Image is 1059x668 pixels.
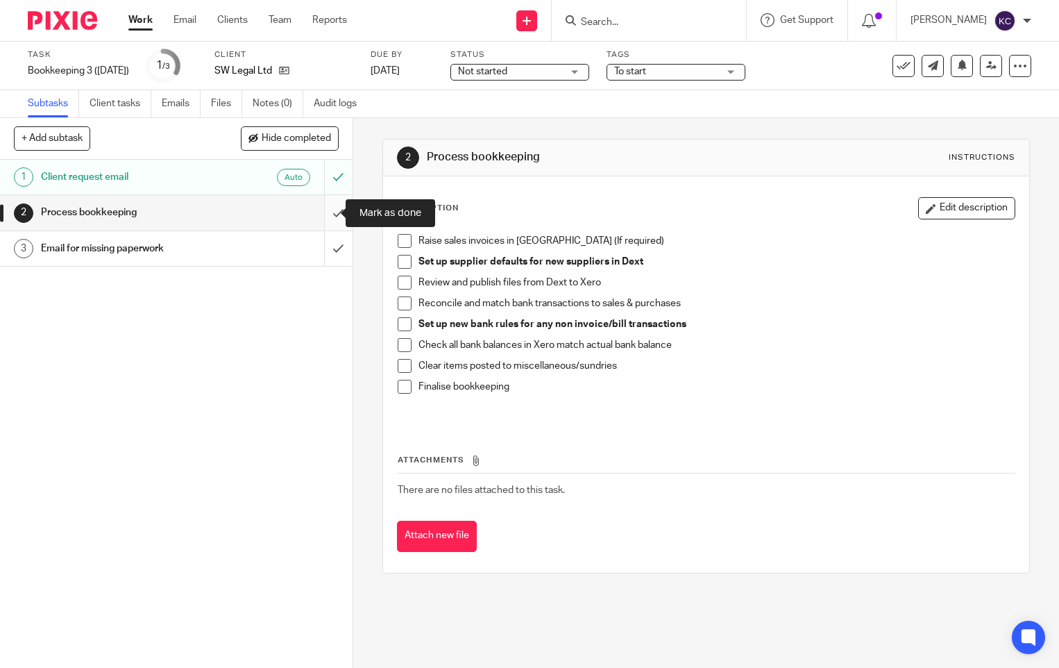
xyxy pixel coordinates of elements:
p: Reconcile and match bank transactions to sales & purchases [418,297,1015,310]
p: Raise sales invoices in [GEOGRAPHIC_DATA] (If required) [418,234,1015,248]
button: Hide completed [241,126,339,150]
span: [DATE] [371,66,400,76]
div: 2 [14,203,33,223]
div: 3 [14,239,33,258]
strong: Set up new bank rules for any non invoice/bill transactions [418,319,686,329]
h1: Process bookkeeping [41,202,221,223]
h1: Client request email [41,167,221,187]
h1: Process bookkeeping [427,150,736,165]
button: + Add subtask [14,126,90,150]
p: [PERSON_NAME] [910,13,987,27]
p: Review and publish files from Dext to Xero [418,276,1015,290]
span: There are no files attached to this task. [398,485,565,495]
label: Tags [607,49,745,60]
div: Auto [277,169,310,186]
a: Work [128,13,153,27]
p: Finalise bookkeeping [418,380,1015,394]
span: Hide completed [262,133,331,144]
button: Edit description [918,197,1015,219]
p: Description [397,203,459,214]
small: /3 [162,62,170,70]
div: 1 [156,58,170,74]
a: Emails [162,90,201,117]
div: 1 [14,167,33,187]
div: Instructions [949,152,1015,163]
span: Attachments [398,456,464,464]
div: Bookkeeping 3 ([DATE]) [28,64,129,78]
p: Check all bank balances in Xero match actual bank balance [418,338,1015,352]
img: Pixie [28,11,97,30]
span: To start [614,67,646,76]
button: Attach new file [397,521,477,552]
label: Status [450,49,589,60]
input: Search [579,17,704,29]
div: 2 [397,147,419,169]
label: Due by [371,49,433,60]
p: SW Legal Ltd [214,64,272,78]
a: Clients [217,13,248,27]
div: Bookkeeping 3 (Wednesday) [28,64,129,78]
strong: Set up supplier defaults for new suppliers in Dext [418,257,643,267]
a: Email [173,13,196,27]
a: Files [211,90,242,117]
span: Get Support [780,15,833,25]
img: svg%3E [994,10,1016,32]
a: Subtasks [28,90,79,117]
h1: Email for missing paperwork [41,238,221,259]
a: Client tasks [90,90,151,117]
label: Client [214,49,353,60]
p: Clear items posted to miscellaneous/sundries [418,359,1015,373]
a: Notes (0) [253,90,303,117]
label: Task [28,49,129,60]
a: Reports [312,13,347,27]
a: Audit logs [314,90,367,117]
span: Not started [458,67,507,76]
a: Team [269,13,291,27]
